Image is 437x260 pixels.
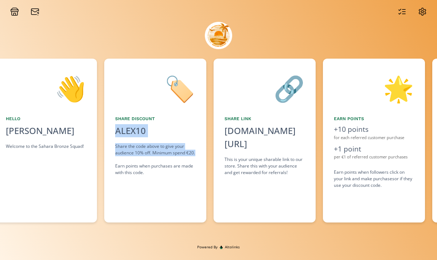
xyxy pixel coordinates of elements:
[225,124,305,150] div: [DOMAIN_NAME][URL]
[219,245,223,249] img: favicon-32x32.png
[6,70,86,107] div: 👋
[334,169,414,189] div: Earn points when followers click on your link and make purchases or if they use your discount code .
[197,244,218,250] span: Powered By
[115,124,146,137] div: ALEX10
[334,154,414,160] div: per €1 of referred customer purchases
[225,244,240,250] span: Altolinks
[6,143,86,150] div: Welcome to the Sahara Bronze Squad!
[334,144,414,154] div: +1 point
[334,70,414,107] div: 🌟
[6,115,86,122] div: Hello
[205,22,232,49] img: R5q62SAQY8D5
[225,115,305,122] div: Share Link
[225,70,305,107] div: 🔗
[115,115,195,122] div: Share Discount
[334,115,414,122] div: Earn points
[6,124,86,137] div: [PERSON_NAME]
[334,124,414,135] div: +10 points
[225,156,305,176] div: This is your unique sharable link to our store. Share this with your audience and get rewarded fo...
[115,70,195,107] div: 🏷️
[334,135,414,141] div: for each referred customer purchase
[115,143,195,176] div: Share the code above to give your audience 10% off. Minimum spend €20. Earn points when purchases...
